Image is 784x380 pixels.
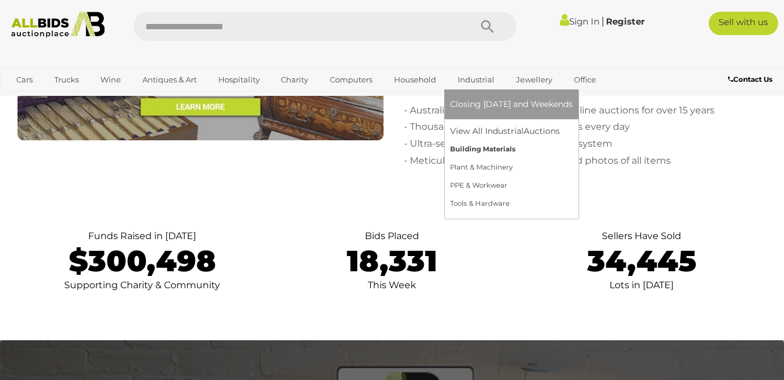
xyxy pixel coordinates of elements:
a: Household [386,70,444,89]
img: Allbids.com.au [6,12,110,38]
a: Sports [9,89,48,109]
a: Sell with us [709,12,778,35]
a: Wine [93,70,128,89]
p: Supporting Charity & Community [29,277,256,294]
a: Industrial [450,70,502,89]
a: Jewellery [508,70,560,89]
a: Charity [273,70,316,89]
a: Computers [322,70,380,89]
b: Contact Us [728,75,772,84]
a: Trucks [47,70,86,89]
p: Funds Raised in [DATE] [29,228,256,245]
p: $300,498 [29,245,256,277]
p: This Week [279,277,506,294]
p: Lots in [DATE] [528,277,755,294]
p: - Australia's most trusted source of online auctions for over 15 years - Thousands of unique onli... [404,102,764,170]
a: Contact Us [728,73,775,86]
a: Cars [9,70,40,89]
a: Hospitality [211,70,267,89]
p: Sellers Have Sold [528,228,755,245]
a: [GEOGRAPHIC_DATA] [54,89,152,109]
a: Office [566,70,604,89]
p: 18,331 [279,245,506,277]
a: Sign In [560,16,600,27]
a: Antiques & Art [135,70,204,89]
p: Bids Placed [279,228,506,245]
button: Search [458,12,517,41]
span: | [601,15,604,27]
a: Register [606,16,644,27]
p: 34,445 [528,245,755,277]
